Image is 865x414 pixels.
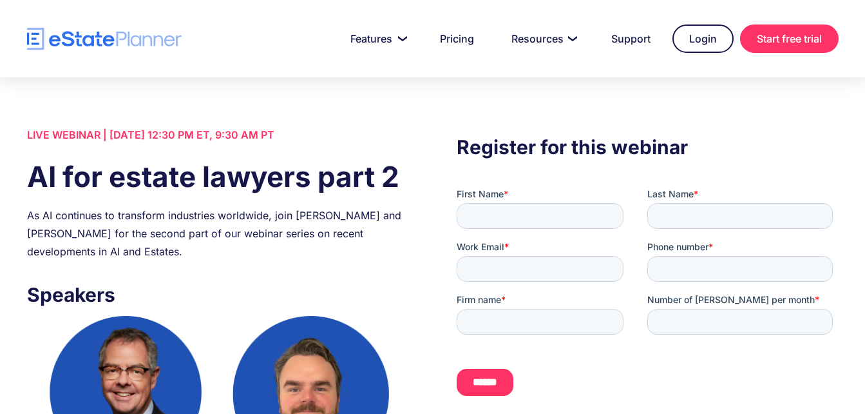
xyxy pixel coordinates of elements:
h3: Speakers [27,280,408,310]
a: Pricing [424,26,490,52]
a: Login [672,25,734,53]
iframe: Form 0 [457,188,838,407]
a: Features [335,26,418,52]
a: home [27,28,182,50]
div: As AI continues to transform industries worldwide, join [PERSON_NAME] and [PERSON_NAME] for the s... [27,206,408,261]
h3: Register for this webinar [457,132,838,162]
a: Resources [496,26,589,52]
a: Start free trial [740,25,839,53]
div: LIVE WEBINAR | [DATE] 12:30 PM ET, 9:30 AM PT [27,126,408,144]
a: Support [596,26,666,52]
h1: AI for estate lawyers part 2 [27,157,408,197]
